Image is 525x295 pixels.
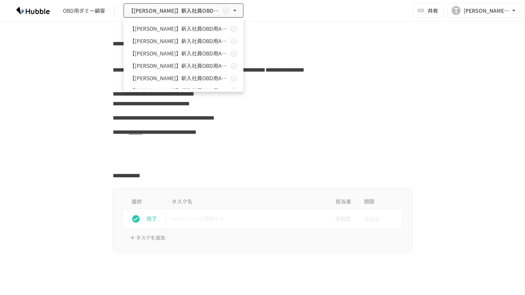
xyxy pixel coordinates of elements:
[130,49,228,57] span: 【[PERSON_NAME]】新入社員OBD用Arch
[130,74,228,82] span: 【[PERSON_NAME]】新入社員OBD用Arch
[130,62,228,70] span: 【[PERSON_NAME]】新入社員OBD用Arch
[130,37,228,45] span: 【[PERSON_NAME]】新入社員OBD用Arch
[130,87,228,94] span: 【[PERSON_NAME]】新入社員OBD用Arch
[130,25,228,33] span: 【[PERSON_NAME]】新入社員OBD用Arch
